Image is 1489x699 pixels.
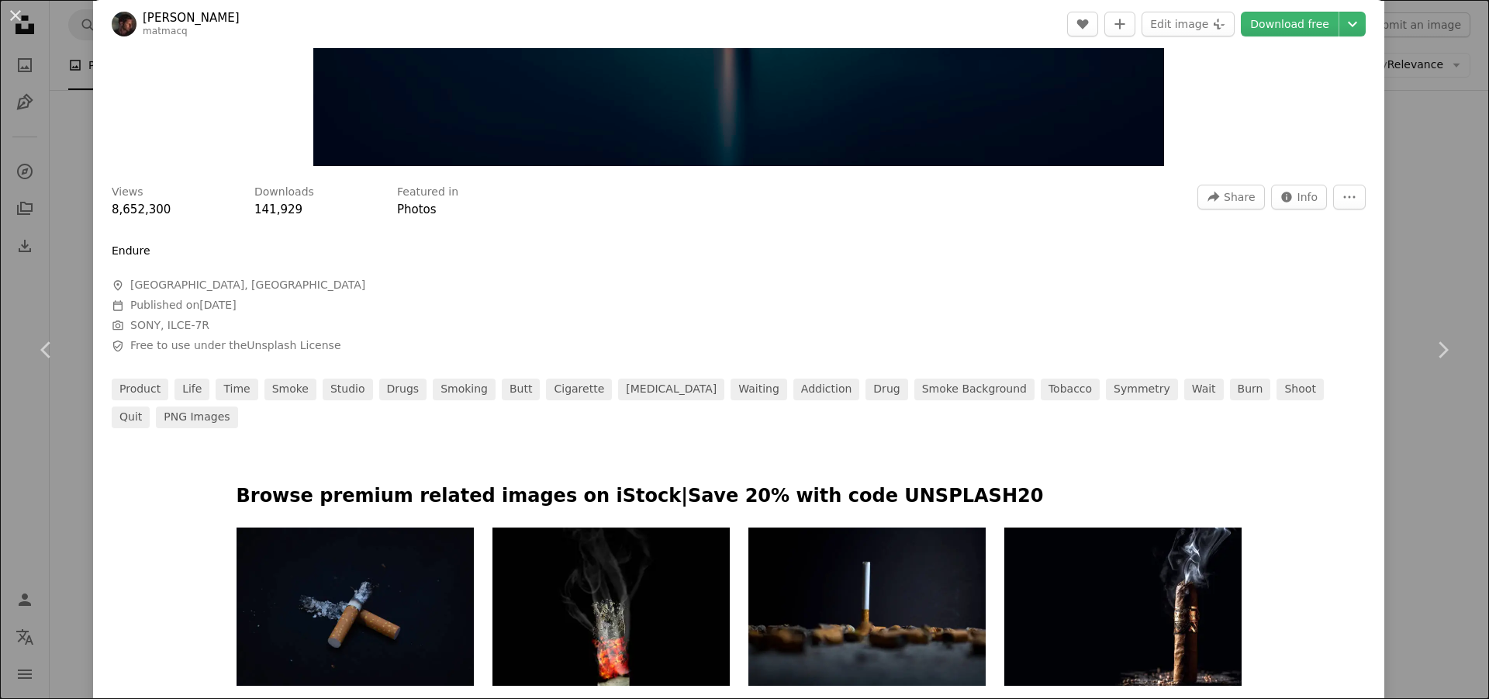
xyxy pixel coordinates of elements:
a: addiction [793,379,860,400]
a: product [112,379,168,400]
h3: Downloads [254,185,314,200]
a: studio [323,379,373,400]
a: Download free [1241,12,1339,36]
a: cigarette [546,379,612,400]
a: time [216,379,257,400]
h3: Views [112,185,143,200]
a: waiting [731,379,787,400]
a: Photos [397,202,437,216]
a: [MEDICAL_DATA] [618,379,724,400]
a: smoke background [914,379,1035,400]
button: Share this image [1197,185,1264,209]
a: butt [502,379,540,400]
span: Free to use under the [130,338,341,354]
a: PNG images [156,407,237,428]
img: Sentence World No Tobacco Day Concept Stop Smokingands a cross cigarette on a dark black background. [237,528,474,686]
p: Endure [112,244,150,259]
span: 8,652,300 [112,202,171,216]
p: Browse premium related images on iStock | Save 20% with code UNSPLASH20 [237,484,1242,509]
button: More Actions [1333,185,1366,209]
button: Add to Collection [1104,12,1135,36]
a: burn [1230,379,1271,400]
a: drugs [379,379,427,400]
button: Edit image [1142,12,1235,36]
button: Choose download size [1339,12,1366,36]
a: smoke [264,379,316,400]
img: Smoking, death and danger concepts are burning cigarettes. that cause lung cancer and serious hea... [492,528,730,686]
h3: Featured in [397,185,458,200]
a: wait [1184,379,1224,400]
img: Go to Mathew MacQuarrie's profile [112,12,136,36]
a: drug [865,379,907,400]
a: shoot [1277,379,1323,400]
a: [PERSON_NAME] [143,10,240,26]
a: Next [1396,275,1489,424]
span: Published on [130,299,237,311]
a: tobacco [1041,379,1100,400]
a: life [174,379,209,400]
a: symmetry [1106,379,1178,400]
img: Cigarette butts and cigarette [748,528,986,686]
span: Share [1224,185,1255,209]
button: SONY, ILCE-7R [130,318,209,334]
button: Like [1067,12,1098,36]
img: burning brown cigar with smoke on black background with copy space, Cuban cigars,robusto [1004,528,1242,686]
a: quit [112,407,150,428]
span: [GEOGRAPHIC_DATA], [GEOGRAPHIC_DATA] [130,278,365,293]
a: matmacq [143,26,188,36]
button: Stats about this image [1271,185,1328,209]
time: May 23, 2018 at 8:26:09 PM GMT+2 [199,299,236,311]
a: smoking [433,379,496,400]
span: 141,929 [254,202,302,216]
a: Unsplash License [247,339,340,351]
span: Info [1297,185,1318,209]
